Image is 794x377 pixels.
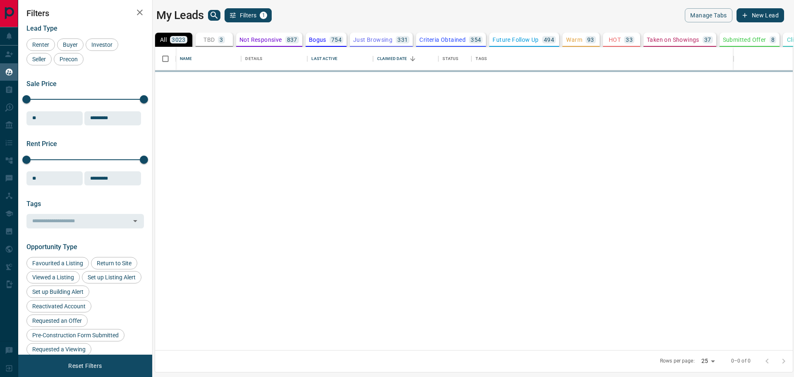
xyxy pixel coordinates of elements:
p: Not Responsive [239,37,282,43]
div: Tags [471,47,734,70]
p: 837 [287,37,297,43]
div: Precon [54,53,84,65]
button: Reset Filters [63,359,107,373]
p: 331 [397,37,408,43]
button: Filters1 [225,8,272,22]
button: Sort [407,53,419,65]
div: Claimed Date [373,47,438,70]
div: Tags [476,47,487,70]
span: Reactivated Account [29,303,88,310]
div: Viewed a Listing [26,271,80,283]
span: Lead Type [26,24,57,32]
span: Pre-Construction Form Submitted [29,332,122,339]
p: 37 [704,37,711,43]
div: Favourited a Listing [26,257,89,269]
p: Submitted Offer [723,37,766,43]
p: Criteria Obtained [419,37,466,43]
h1: My Leads [156,9,204,22]
div: Last Active [307,47,373,70]
span: Rent Price [26,140,57,148]
span: 1 [261,12,266,18]
div: Renter [26,38,55,51]
span: Set up Listing Alert [85,274,139,281]
span: Opportunity Type [26,243,77,251]
div: Set up Building Alert [26,286,89,298]
div: Set up Listing Alert [82,271,141,283]
p: TBD [203,37,215,43]
p: Warm [566,37,582,43]
div: 25 [698,355,718,367]
p: 0–0 of 0 [731,358,751,365]
p: Bogus [309,37,326,43]
span: Investor [88,41,115,48]
span: Precon [57,56,81,62]
span: Favourited a Listing [29,260,86,267]
div: Reactivated Account [26,300,91,312]
div: Details [245,47,262,70]
button: search button [208,10,220,21]
p: Future Follow Up [493,37,538,43]
button: Manage Tabs [685,8,732,22]
div: Status [438,47,471,70]
span: Seller [29,56,49,62]
p: 354 [471,37,481,43]
div: Requested a Viewing [26,343,91,355]
div: Details [241,47,307,70]
span: Viewed a Listing [29,274,77,281]
span: Set up Building Alert [29,288,86,295]
p: 33 [626,37,633,43]
h2: Filters [26,8,144,18]
div: Last Active [311,47,337,70]
p: 494 [544,37,554,43]
div: Pre-Construction Form Submitted [26,329,124,341]
span: Requested an Offer [29,317,85,324]
p: Just Browsing [353,37,392,43]
span: Renter [29,41,52,48]
p: Taken on Showings [647,37,699,43]
div: Seller [26,53,52,65]
p: 3023 [172,37,186,43]
span: Buyer [60,41,81,48]
div: Name [180,47,192,70]
p: 754 [331,37,342,43]
div: Name [176,47,241,70]
div: Claimed Date [377,47,407,70]
p: 8 [771,37,775,43]
p: All [160,37,167,43]
span: Sale Price [26,80,57,88]
div: Requested an Offer [26,315,88,327]
p: 93 [587,37,594,43]
p: 3 [220,37,223,43]
button: Open [129,215,141,227]
p: HOT [609,37,621,43]
button: New Lead [737,8,784,22]
span: Return to Site [94,260,134,267]
span: Tags [26,200,41,208]
div: Status [442,47,458,70]
div: Buyer [57,38,84,51]
p: Rows per page: [660,358,695,365]
div: Return to Site [91,257,137,269]
span: Requested a Viewing [29,346,88,353]
div: Investor [86,38,118,51]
